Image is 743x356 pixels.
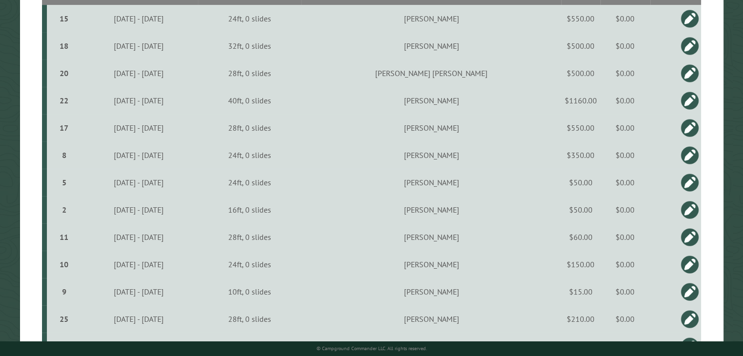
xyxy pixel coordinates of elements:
td: $0.00 [600,5,650,32]
div: [DATE] - [DATE] [81,287,196,297]
td: $550.00 [561,5,600,32]
div: [DATE] - [DATE] [81,14,196,23]
div: 11 [51,232,77,242]
td: $0.00 [600,87,650,114]
td: $0.00 [600,305,650,333]
div: [DATE] - [DATE] [81,68,196,78]
td: 24ft, 0 slides [198,5,301,32]
td: [PERSON_NAME] [301,32,561,59]
td: 40ft, 0 slides [198,87,301,114]
td: 24ft, 0 slides [198,141,301,169]
td: [PERSON_NAME] [301,196,561,223]
td: [PERSON_NAME] [301,251,561,278]
td: [PERSON_NAME] [PERSON_NAME] [301,59,561,87]
td: [PERSON_NAME] [301,223,561,251]
div: 17 [51,123,77,133]
div: 2 [51,205,77,215]
td: $0.00 [600,278,650,305]
td: $350.00 [561,141,600,169]
td: $60.00 [561,223,600,251]
td: $1160.00 [561,87,600,114]
td: 24ft, 0 slides [198,169,301,196]
td: 28ft, 0 slides [198,305,301,333]
div: 15 [51,14,77,23]
td: $0.00 [600,32,650,59]
div: [DATE] - [DATE] [81,232,196,242]
td: $550.00 [561,114,600,141]
div: [DATE] - [DATE] [81,96,196,105]
td: [PERSON_NAME] [301,169,561,196]
td: $0.00 [600,141,650,169]
td: $500.00 [561,32,600,59]
td: [PERSON_NAME] [301,278,561,305]
td: 28ft, 0 slides [198,223,301,251]
td: $50.00 [561,169,600,196]
td: [PERSON_NAME] [301,141,561,169]
td: $0.00 [600,114,650,141]
div: 18 [51,41,77,51]
div: [DATE] - [DATE] [81,41,196,51]
td: 10ft, 0 slides [198,278,301,305]
div: 8 [51,150,77,160]
td: 28ft, 0 slides [198,114,301,141]
div: [DATE] - [DATE] [81,314,196,324]
td: $0.00 [600,223,650,251]
div: [DATE] - [DATE] [81,205,196,215]
td: $210.00 [561,305,600,333]
div: 22 [51,96,77,105]
td: 32ft, 0 slides [198,32,301,59]
div: 20 [51,68,77,78]
div: [DATE] - [DATE] [81,123,196,133]
div: 10 [51,259,77,269]
td: $50.00 [561,196,600,223]
div: [DATE] - [DATE] [81,178,196,187]
td: 28ft, 0 slides [198,59,301,87]
td: [PERSON_NAME] [301,87,561,114]
td: $0.00 [600,251,650,278]
td: $150.00 [561,251,600,278]
div: 5 [51,178,77,187]
td: 24ft, 0 slides [198,251,301,278]
div: [DATE] - [DATE] [81,150,196,160]
div: [DATE] - [DATE] [81,259,196,269]
td: [PERSON_NAME] [301,114,561,141]
td: $500.00 [561,59,600,87]
td: [PERSON_NAME] [301,305,561,333]
td: 16ft, 0 slides [198,196,301,223]
td: $15.00 [561,278,600,305]
td: $0.00 [600,169,650,196]
td: $0.00 [600,196,650,223]
div: 9 [51,287,77,297]
small: © Campground Commander LLC. All rights reserved. [317,345,427,352]
div: 25 [51,314,77,324]
td: [PERSON_NAME] [301,5,561,32]
td: $0.00 [600,59,650,87]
